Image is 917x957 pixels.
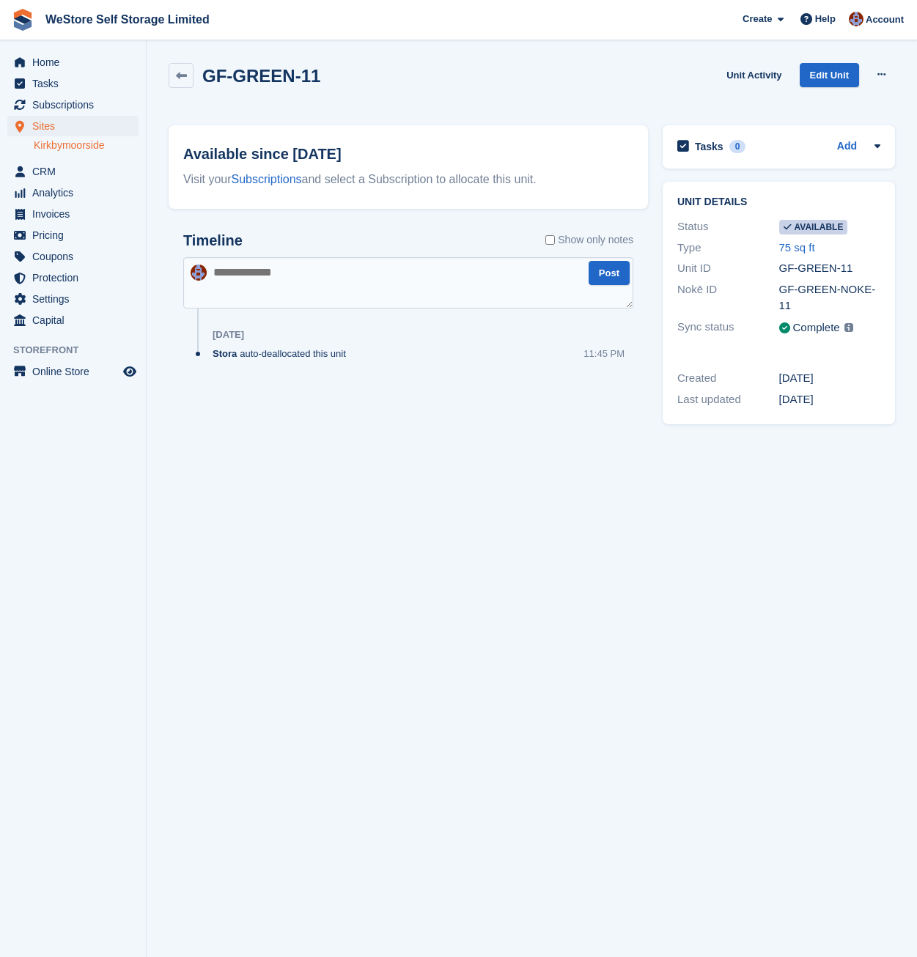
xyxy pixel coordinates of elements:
span: Stora [213,347,237,361]
img: stora-icon-8386f47178a22dfd0bd8f6a31ec36ba5ce8667c1dd55bd0f319d3a0aa187defe.svg [12,9,34,31]
h2: Unit details [677,196,880,208]
div: Created [677,370,779,387]
div: auto-deallocated this unit [213,347,353,361]
a: menu [7,182,139,203]
a: menu [7,95,139,115]
span: CRM [32,161,120,182]
span: Invoices [32,204,120,224]
div: 11:45 PM [583,347,625,361]
a: menu [7,225,139,245]
a: menu [7,204,139,224]
span: Sites [32,116,120,136]
div: Last updated [677,391,779,408]
a: Preview store [121,363,139,380]
a: Kirkbymoorside [34,138,139,152]
h2: Available since [DATE] [183,143,633,165]
span: Settings [32,289,120,309]
span: Protection [32,267,120,288]
a: menu [7,246,139,267]
a: menu [7,161,139,182]
a: menu [7,73,139,94]
label: Show only notes [545,232,633,248]
span: Analytics [32,182,120,203]
span: Create [743,12,772,26]
a: menu [7,116,139,136]
div: [DATE] [213,329,244,341]
span: Pricing [32,225,120,245]
a: menu [7,289,139,309]
span: Tasks [32,73,120,94]
input: Show only notes [545,232,555,248]
h2: GF-GREEN-11 [202,66,320,86]
div: [DATE] [779,370,881,387]
a: Edit Unit [800,63,859,87]
a: Subscriptions [232,173,302,185]
a: menu [7,52,139,73]
span: Help [815,12,836,26]
span: Home [32,52,120,73]
div: Sync status [677,319,779,337]
span: Account [866,12,904,27]
div: Complete [793,319,840,336]
span: Coupons [32,246,120,267]
a: menu [7,310,139,330]
span: Capital [32,310,120,330]
div: 0 [729,140,746,153]
img: Anthony Hobbs [849,12,863,26]
div: Status [677,218,779,235]
div: Unit ID [677,260,779,277]
h2: Timeline [183,232,243,249]
h2: Tasks [695,140,723,153]
span: Storefront [13,343,146,358]
div: Visit your and select a Subscription to allocate this unit. [183,171,633,188]
img: Anthony Hobbs [191,265,207,281]
a: menu [7,267,139,288]
a: Add [837,138,857,155]
a: Unit Activity [721,63,787,87]
span: Online Store [32,361,120,382]
div: Type [677,240,779,256]
span: Available [779,220,848,234]
div: Nokē ID [677,281,779,314]
a: menu [7,361,139,382]
img: icon-info-grey-7440780725fd019a000dd9b08b2336e03edf1995a4989e88bcd33f0948082b44.svg [844,323,853,332]
a: WeStore Self Storage Limited [40,7,216,32]
a: 75 sq ft [779,241,815,254]
button: Post [589,261,630,285]
div: GF-GREEN-NOKE-11 [779,281,881,314]
div: GF-GREEN-11 [779,260,881,277]
div: [DATE] [779,391,881,408]
span: Subscriptions [32,95,120,115]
